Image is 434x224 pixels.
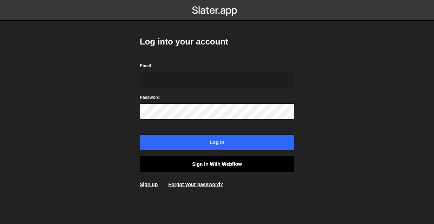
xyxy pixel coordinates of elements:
h2: Log into your account [140,36,294,47]
input: Log in [140,134,294,150]
label: Password [140,94,160,101]
label: Email [140,62,151,69]
a: Forgot your password? [168,182,223,187]
a: Sign up [140,182,158,187]
a: Sign in with Webflow [140,156,294,172]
